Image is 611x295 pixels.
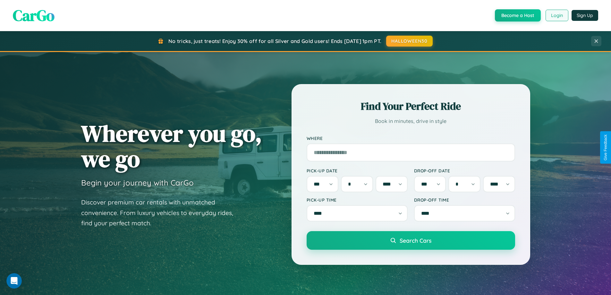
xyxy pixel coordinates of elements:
[307,168,408,173] label: Pick-up Date
[414,197,515,203] label: Drop-off Time
[307,197,408,203] label: Pick-up Time
[307,117,515,126] p: Book in minutes, drive in style
[81,197,242,229] p: Discover premium car rentals with unmatched convenience. From luxury vehicles to everyday rides, ...
[307,135,515,141] label: Where
[414,168,515,173] label: Drop-off Date
[81,121,262,171] h1: Wherever you go, we go
[13,5,55,26] span: CarGo
[168,38,381,44] span: No tricks, just treats! Enjoy 30% off for all Silver and Gold users! Ends [DATE] 1pm PT.
[495,9,541,22] button: Become a Host
[400,237,431,244] span: Search Cars
[307,99,515,113] h2: Find Your Perfect Ride
[81,178,194,187] h3: Begin your journey with CarGo
[546,10,568,21] button: Login
[572,10,598,21] button: Sign Up
[307,231,515,250] button: Search Cars
[603,134,608,161] div: Give Feedback
[386,36,433,47] button: HALLOWEEN30
[6,273,22,289] iframe: Intercom live chat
